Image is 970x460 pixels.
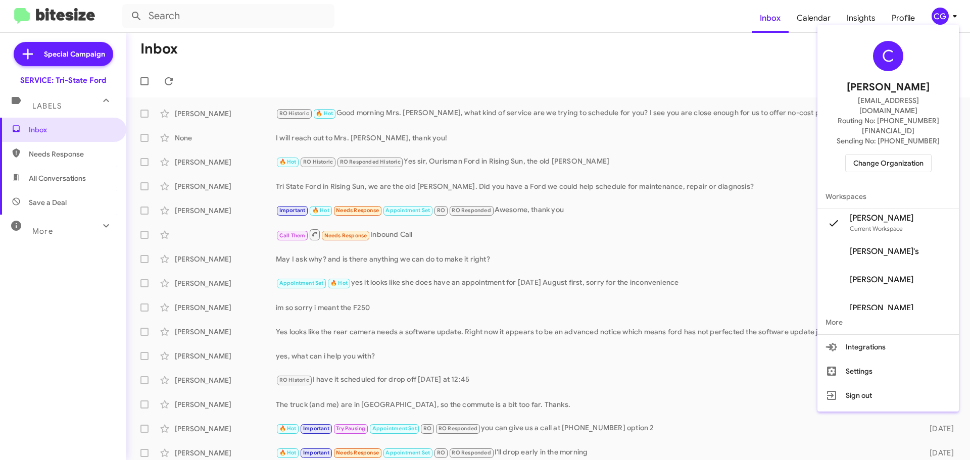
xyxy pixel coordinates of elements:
span: [PERSON_NAME] [850,213,913,223]
span: More [817,310,959,334]
button: Change Organization [845,154,932,172]
button: Settings [817,359,959,383]
button: Sign out [817,383,959,407]
span: Routing No: [PHONE_NUMBER][FINANCIAL_ID] [830,116,947,136]
button: Integrations [817,335,959,359]
span: [PERSON_NAME] [850,275,913,285]
span: Current Workspace [850,225,903,232]
span: Workspaces [817,184,959,209]
div: C [873,41,903,71]
span: Sending No: [PHONE_NUMBER] [837,136,940,146]
span: [PERSON_NAME] [847,79,930,95]
span: [PERSON_NAME] [850,303,913,313]
span: [PERSON_NAME]'s [850,246,919,257]
span: [EMAIL_ADDRESS][DOMAIN_NAME] [830,95,947,116]
span: Change Organization [853,155,924,172]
